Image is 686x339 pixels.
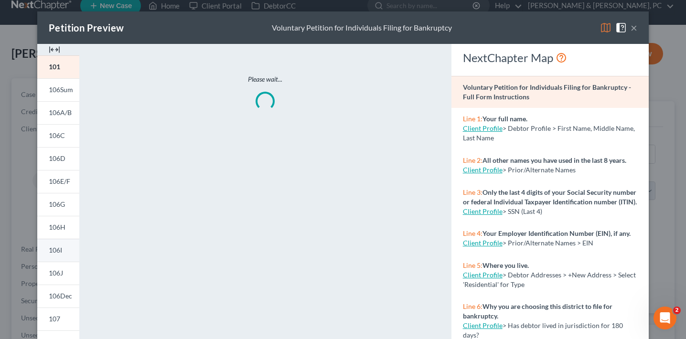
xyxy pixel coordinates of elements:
[37,55,79,78] a: 101
[49,200,65,208] span: 106G
[600,22,611,33] img: map-eea8200ae884c6f1103ae1953ef3d486a96c86aabb227e865a55264e3737af1f.svg
[119,74,411,84] p: Please wait...
[37,101,79,124] a: 106A/B
[463,302,482,310] span: Line 6:
[482,156,626,164] strong: All other names you have used in the last 8 years.
[37,170,79,193] a: 106E/F
[503,207,542,215] span: > SSN (Last 4)
[49,63,60,71] span: 101
[463,156,482,164] span: Line 2:
[463,321,503,329] a: Client Profile
[463,207,503,215] a: Client Profile
[463,83,631,101] strong: Voluntary Petition for Individuals Filing for Bankruptcy - Full Form Instructions
[37,147,79,170] a: 106D
[49,108,72,117] span: 106A/B
[37,193,79,216] a: 106G
[503,166,576,174] span: > Prior/Alternate Names
[49,269,63,277] span: 106J
[463,271,503,279] a: Client Profile
[654,307,676,329] iframe: Intercom live chat
[49,21,124,34] div: Petition Preview
[37,307,79,330] a: 107
[463,271,636,288] span: > Debtor Addresses > +New Address > Select 'Residential' for Type
[463,124,635,142] span: > Debtor Profile > First Name, Middle Name, Last Name
[49,315,60,323] span: 107
[272,22,452,33] div: Voluntary Petition for Individuals Filing for Bankruptcy
[49,223,65,231] span: 106H
[463,50,637,65] div: NextChapter Map
[49,131,65,139] span: 106C
[463,321,623,339] span: > Has debtor lived in jurisdiction for 180 days?
[463,188,482,196] span: Line 3:
[49,44,60,55] img: expand-e0f6d898513216a626fdd78e52531dac95497ffd26381d4c15ee2fc46db09dca.svg
[463,115,482,123] span: Line 1:
[37,285,79,307] a: 106Dec
[463,124,503,132] a: Client Profile
[49,154,65,162] span: 106D
[463,188,637,206] strong: Only the last 4 digits of your Social Security number or federal Individual Taxpayer Identificati...
[37,239,79,262] a: 106I
[37,262,79,285] a: 106J
[463,302,612,320] strong: Why you are choosing this district to file for bankruptcy.
[463,166,503,174] a: Client Profile
[49,292,72,300] span: 106Dec
[463,229,482,237] span: Line 4:
[482,115,527,123] strong: Your full name.
[37,216,79,239] a: 106H
[463,261,482,269] span: Line 5:
[615,22,627,33] img: help-close-5ba153eb36485ed6c1ea00a893f15db1cb9b99d6cae46e1a8edb6c62d00a1a76.svg
[49,177,70,185] span: 106E/F
[631,22,637,33] button: ×
[463,239,503,247] a: Client Profile
[482,229,631,237] strong: Your Employer Identification Number (EIN), if any.
[503,239,593,247] span: > Prior/Alternate Names > EIN
[673,307,681,314] span: 2
[49,85,73,94] span: 106Sum
[49,246,62,254] span: 106I
[482,261,529,269] strong: Where you live.
[37,78,79,101] a: 106Sum
[37,124,79,147] a: 106C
